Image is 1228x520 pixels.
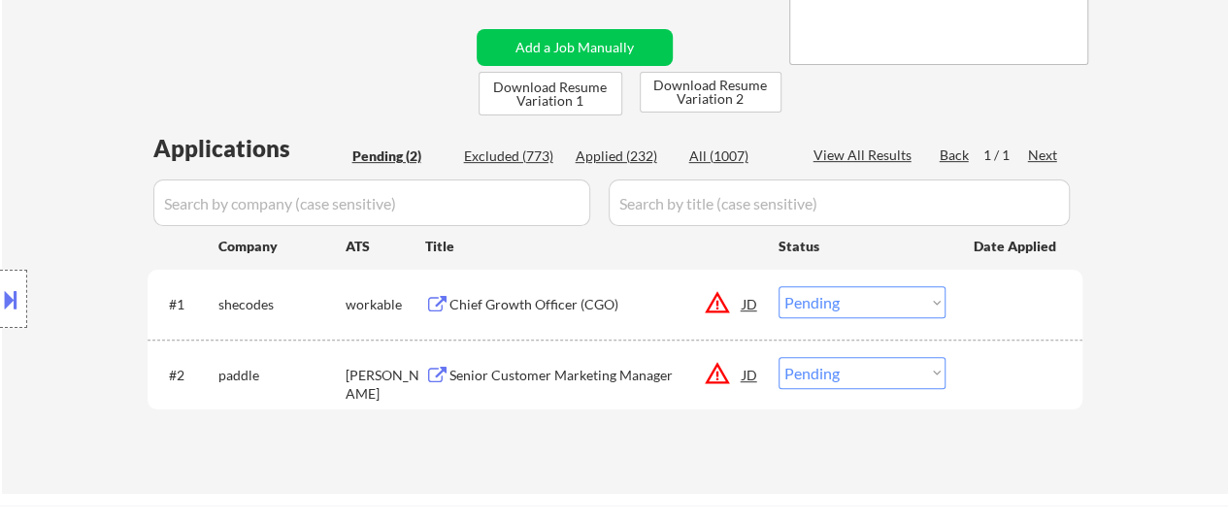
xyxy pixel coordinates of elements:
div: Next [1028,146,1059,165]
div: Chief Growth Officer (CGO) [449,295,743,314]
div: [PERSON_NAME] [346,366,425,404]
div: 1 / 1 [983,146,1028,165]
div: workable [346,295,425,314]
div: JD [741,357,760,392]
button: warning_amber [704,360,731,387]
div: Applied (232) [576,146,673,166]
button: Download Resume Variation 2 [640,72,781,113]
div: ATS [346,237,425,256]
div: All (1007) [689,146,786,166]
div: Senior Customer Marketing Manager [449,366,743,385]
div: View All Results [813,146,917,165]
input: Search by title (case sensitive) [609,179,1070,226]
button: warning_amber [704,289,731,316]
input: Search by company (case sensitive) [153,179,590,226]
div: Date Applied [974,237,1059,256]
div: Excluded (773) [464,146,561,166]
div: Title [425,237,760,256]
button: Add a Job Manually [477,29,673,66]
div: Pending (2) [352,146,449,166]
div: Back [940,146,971,165]
div: JD [741,286,760,321]
button: Download Resume Variation 1 [479,72,622,115]
div: Status [779,228,946,263]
